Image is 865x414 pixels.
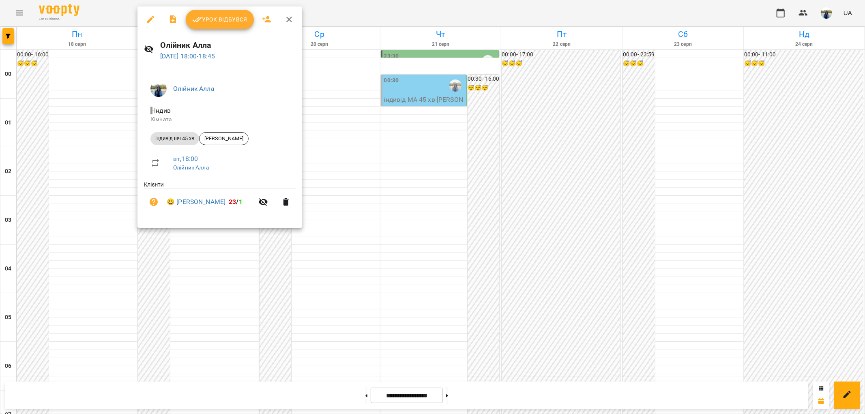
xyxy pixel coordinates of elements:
[200,135,248,142] span: [PERSON_NAME]
[186,10,254,29] button: Урок відбувся
[150,107,172,114] span: - Індив
[239,198,243,206] span: 1
[160,52,215,60] a: [DATE] 18:00-18:45
[160,39,296,51] h6: Олійник Алла
[150,81,167,97] img: 79bf113477beb734b35379532aeced2e.jpg
[167,197,225,207] a: 😀 [PERSON_NAME]
[173,155,198,163] a: вт , 18:00
[229,198,236,206] span: 23
[144,180,296,218] ul: Клієнти
[199,132,249,145] div: [PERSON_NAME]
[150,135,199,142] span: індивід шч 45 хв
[173,164,209,171] a: Олійник Алла
[150,116,289,124] p: Кімната
[173,85,215,92] a: Олійник Алла
[229,198,243,206] b: /
[144,192,163,212] button: Візит ще не сплачено. Додати оплату?
[192,15,247,24] span: Урок відбувся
